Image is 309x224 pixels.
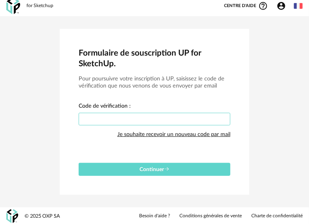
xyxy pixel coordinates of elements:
div: © 2025 OXP SA [24,213,60,220]
div: for Sketchup [26,3,53,9]
label: Code de vérification : [79,103,131,110]
span: Centre d'aideHelp Circle Outline icon [224,1,268,11]
span: Account Circle icon [277,1,290,11]
img: OXP [6,209,18,223]
span: Account Circle icon [277,1,286,11]
button: Continuer [79,163,230,176]
h3: Pour poursuivre votre inscription à UP, saisissez le code de vérification que nous venons de vous... [79,75,230,90]
div: Je souhaite recevoir un nouveau code par mail [117,127,230,142]
a: Charte de confidentialité [251,213,303,219]
span: Help Circle Outline icon [258,1,268,11]
img: fr [294,2,303,10]
h2: Formulaire de souscription UP for SketchUp. [79,48,230,69]
span: Continuer [139,167,170,172]
a: Besoin d'aide ? [139,213,170,219]
a: Conditions générales de vente [179,213,242,219]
